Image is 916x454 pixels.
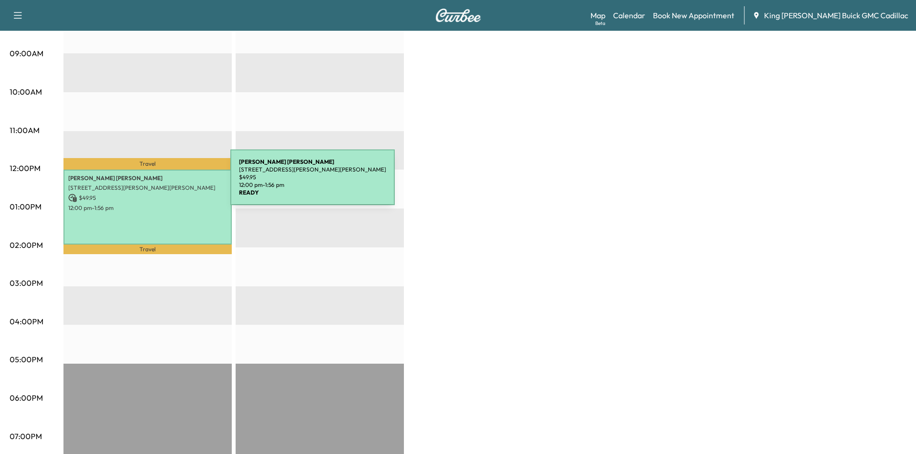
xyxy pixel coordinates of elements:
p: 05:00PM [10,354,43,365]
p: Travel [63,158,232,170]
a: Calendar [613,10,645,21]
p: 12:00 pm - 1:56 pm [68,204,227,212]
p: [PERSON_NAME] [PERSON_NAME] [68,174,227,182]
p: 03:00PM [10,277,43,289]
div: Beta [595,20,605,27]
a: Book New Appointment [653,10,734,21]
p: 12:00PM [10,162,40,174]
p: Travel [63,245,232,254]
p: 02:00PM [10,239,43,251]
p: 11:00AM [10,124,39,136]
p: 04:00PM [10,316,43,327]
span: King [PERSON_NAME] Buick GMC Cadillac [764,10,908,21]
p: 10:00AM [10,86,42,98]
img: Curbee Logo [435,9,481,22]
p: 09:00AM [10,48,43,59]
p: $ 49.95 [68,194,227,202]
p: 01:00PM [10,201,41,212]
p: 06:00PM [10,392,43,404]
p: [STREET_ADDRESS][PERSON_NAME][PERSON_NAME] [68,184,227,192]
a: MapBeta [590,10,605,21]
p: 07:00PM [10,430,42,442]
